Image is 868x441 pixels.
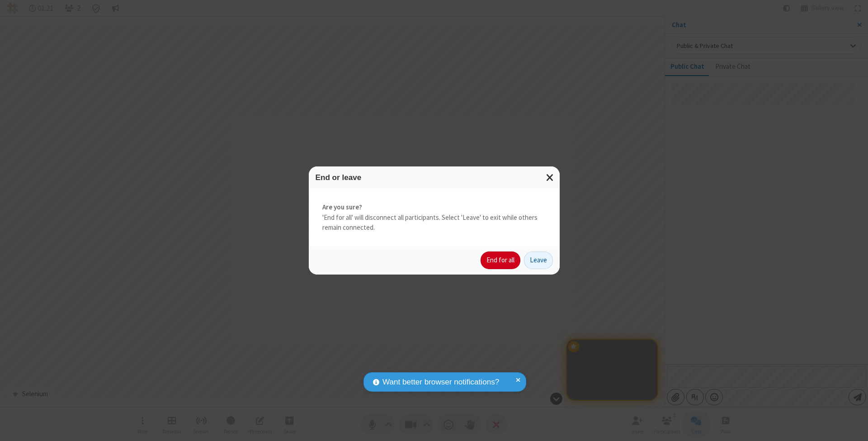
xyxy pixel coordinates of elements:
div: 'End for all' will disconnect all participants. Select 'Leave' to exit while others remain connec... [309,189,560,247]
button: End for all [481,251,520,270]
button: Leave [524,251,553,270]
h3: End or leave [316,173,553,182]
button: Close modal [541,166,560,189]
strong: Are you sure? [322,202,546,213]
span: Want better browser notifications? [382,376,499,388]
